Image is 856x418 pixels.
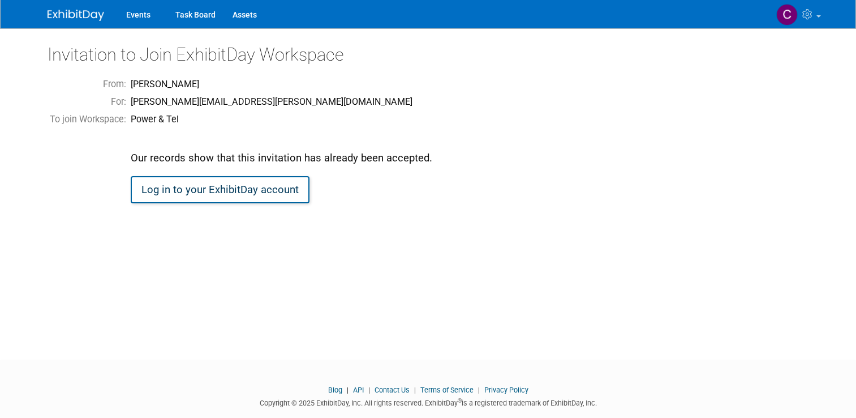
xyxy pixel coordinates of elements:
td: Power & Tel [128,111,435,129]
a: API [353,386,364,394]
td: To join Workspace: [48,111,128,129]
h2: Invitation to Join ExhibitDay Workspace [48,45,808,65]
td: [PERSON_NAME] [128,76,435,93]
img: ExhibitDay [48,10,104,21]
span: | [411,386,419,394]
span: | [475,386,483,394]
a: Terms of Service [420,386,474,394]
a: Contact Us [375,386,410,394]
span: | [365,386,373,394]
a: Log in to your ExhibitDay account [131,176,309,203]
td: For: [48,93,128,111]
sup: ® [458,398,462,404]
td: From: [48,76,128,93]
a: Privacy Policy [484,386,528,394]
td: [PERSON_NAME][EMAIL_ADDRESS][PERSON_NAME][DOMAIN_NAME] [128,93,435,111]
div: Our records show that this invitation has already been accepted. [131,131,432,165]
a: Blog [328,386,342,394]
img: Chris Anderson [776,4,798,25]
span: | [344,386,351,394]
